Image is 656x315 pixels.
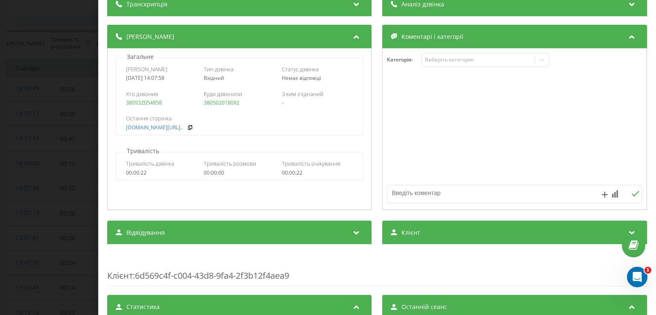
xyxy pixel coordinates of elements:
[204,170,275,176] div: 00:00:00
[402,303,448,311] span: Останній сеанс
[204,74,225,82] span: Вхідний
[282,100,353,106] div: -
[204,160,257,167] span: Тривалість розмови
[107,270,133,281] span: Клієнт
[627,267,647,287] iframe: Intercom live chat
[282,65,319,73] span: Статус дзвінка
[126,228,165,237] span: Відвідування
[107,253,647,286] div: : 6d569c4f-c004-43d8-9fa4-2f3b12f4aea9
[282,90,323,98] span: З ким з'єднаний
[204,90,243,98] span: Куди дзвонили
[644,267,651,274] span: 1
[126,65,167,73] span: [PERSON_NAME]
[126,99,162,106] a: 380932054858
[125,52,156,61] p: Загальне
[126,114,172,122] span: Остання сторінка
[282,160,340,167] span: Тривалість очікування
[126,303,160,311] span: Статистика
[126,75,197,81] div: [DATE] 14:07:58
[402,32,464,41] span: Коментарі і категорії
[282,170,353,176] div: 00:00:22
[204,99,240,106] a: 380502018092
[126,90,158,98] span: Хто дзвонив
[402,228,421,237] span: Клієнт
[126,160,174,167] span: Тривалість дзвінка
[204,65,234,73] span: Тип дзвінка
[125,147,161,155] p: Тривалість
[126,32,174,41] span: [PERSON_NAME]
[282,74,321,82] span: Немає відповіді
[387,57,422,63] h4: Категорія :
[126,125,183,131] a: [DOMAIN_NAME][URL]..
[126,170,197,176] div: 00:00:22
[425,56,532,63] div: Виберіть категорію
